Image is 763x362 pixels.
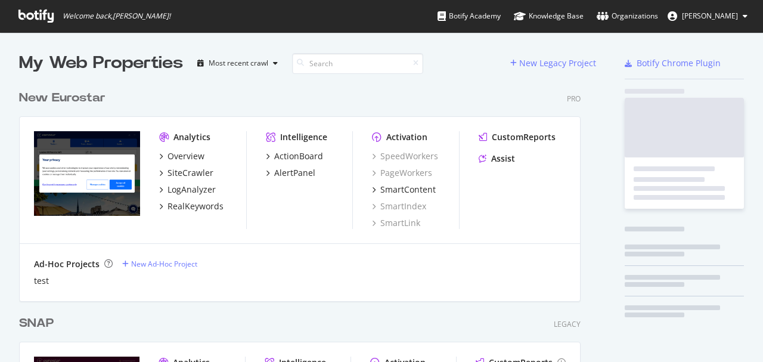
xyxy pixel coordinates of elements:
a: New Ad-Hoc Project [122,259,197,269]
a: Overview [159,150,204,162]
div: Legacy [554,319,581,329]
a: CustomReports [479,131,556,143]
div: Most recent crawl [209,60,268,67]
div: Pro [567,94,581,104]
div: SmartContent [380,184,436,196]
img: www.eurostar.com [34,131,140,216]
span: Da Silva Eva [682,11,738,21]
a: SiteCrawler [159,167,213,179]
input: Search [292,53,423,74]
a: AlertPanel [266,167,315,179]
div: Botify Chrome Plugin [637,57,721,69]
a: New Eurostar [19,89,110,107]
a: Assist [479,153,515,165]
div: Botify Academy [438,10,501,22]
div: Activation [386,131,427,143]
div: My Web Properties [19,51,183,75]
div: Knowledge Base [514,10,584,22]
a: test [34,275,49,287]
a: ActionBoard [266,150,323,162]
button: [PERSON_NAME] [658,7,757,26]
div: New Eurostar [19,89,106,107]
div: New Ad-Hoc Project [131,259,197,269]
div: Overview [168,150,204,162]
a: SmartLink [372,217,420,229]
div: AlertPanel [274,167,315,179]
div: Analytics [173,131,210,143]
a: Botify Chrome Plugin [625,57,721,69]
a: SpeedWorkers [372,150,438,162]
a: RealKeywords [159,200,224,212]
div: Ad-Hoc Projects [34,258,100,270]
a: SNAP [19,315,58,332]
div: RealKeywords [168,200,224,212]
div: CustomReports [492,131,556,143]
span: Welcome back, [PERSON_NAME] ! [63,11,170,21]
div: SNAP [19,315,54,332]
a: LogAnalyzer [159,184,216,196]
a: SmartIndex [372,200,426,212]
div: Organizations [597,10,658,22]
button: New Legacy Project [510,54,596,73]
a: New Legacy Project [510,58,596,68]
div: Intelligence [280,131,327,143]
div: Assist [491,153,515,165]
button: Most recent crawl [193,54,283,73]
a: PageWorkers [372,167,432,179]
div: LogAnalyzer [168,184,216,196]
div: ActionBoard [274,150,323,162]
div: New Legacy Project [519,57,596,69]
div: SiteCrawler [168,167,213,179]
a: SmartContent [372,184,436,196]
